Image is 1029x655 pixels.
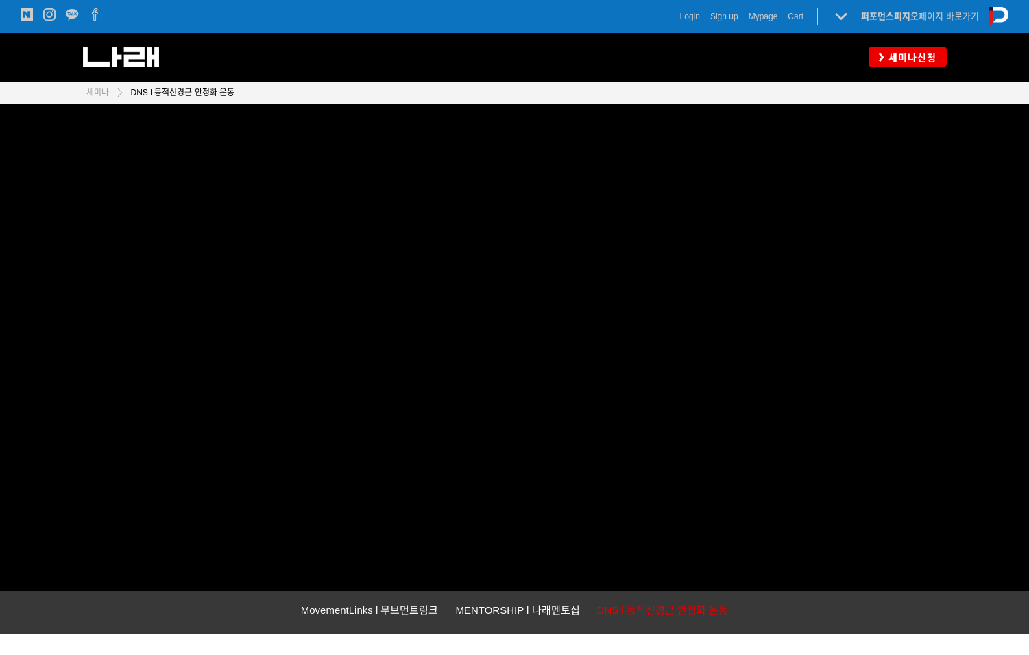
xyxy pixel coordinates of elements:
[597,604,729,616] span: DNS l 동적신경근 안정화 운동
[301,604,439,616] span: MovementLinks l 무브먼트링크
[455,604,579,616] span: MENTORSHIP l 나래멘토십
[749,10,778,23] a: Mypage
[861,11,919,21] strong: 퍼포먼스피지오
[86,88,109,97] span: 세미나
[680,10,700,23] a: Login
[788,10,803,23] a: Cart
[597,602,729,623] a: DNS l 동적신경근 안정화 운동
[131,88,234,97] span: DNS l 동적신경근 안정화 운동
[861,11,979,21] a: 퍼포먼스피지오페이지 바로가기
[301,602,439,623] a: MovementLinks l 무브먼트링크
[455,602,579,623] a: MENTORSHIP l 나래멘토십
[710,10,738,23] a: Sign up
[869,47,947,67] a: 세미나신청
[124,86,234,99] a: DNS l 동적신경근 안정화 운동
[884,51,936,64] span: 세미나신청
[86,86,109,99] a: 세미나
